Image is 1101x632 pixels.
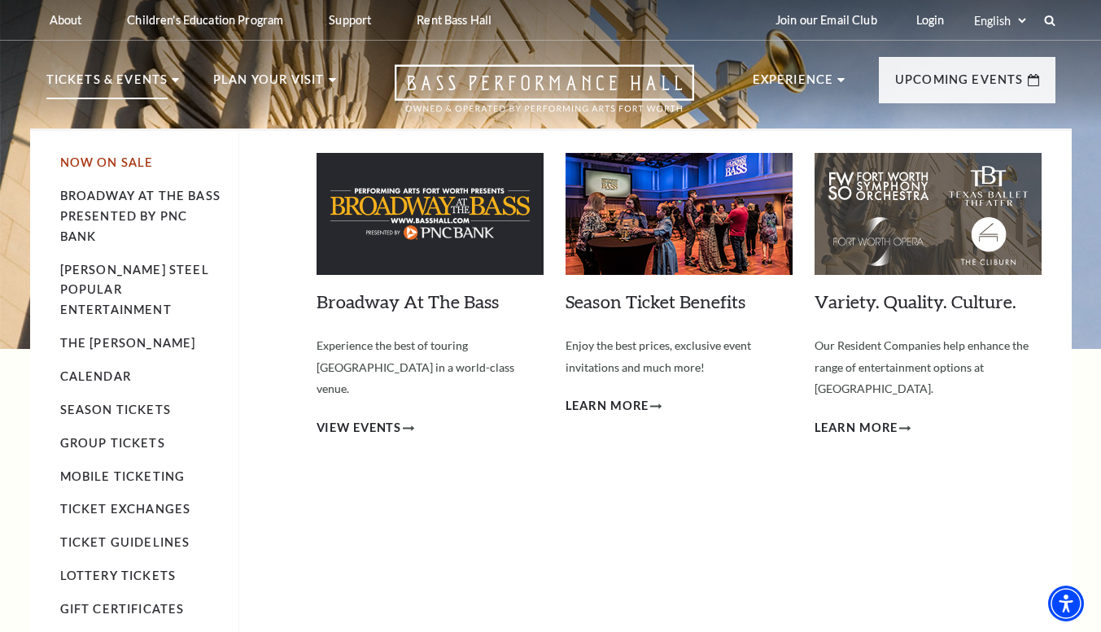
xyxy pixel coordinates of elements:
p: Enjoy the best prices, exclusive event invitations and much more! [566,335,793,378]
a: Ticket Exchanges [60,502,191,516]
a: Ticket Guidelines [60,535,190,549]
a: Season Ticket Benefits [566,290,745,312]
a: The [PERSON_NAME] [60,336,196,350]
p: Rent Bass Hall [417,13,492,27]
a: View Events [317,418,415,438]
a: Open this option [336,64,753,129]
span: Learn More [566,396,649,416]
a: Lottery Tickets [60,569,177,582]
span: View Events [317,418,402,438]
p: Experience the best of touring [GEOGRAPHIC_DATA] in a world-class venue. [317,335,544,400]
a: Now On Sale [60,155,154,169]
p: Tickets & Events [46,70,168,99]
p: Experience [753,70,834,99]
span: Learn More [815,418,898,438]
a: Broadway At The Bass [317,290,499,312]
p: Upcoming Events [895,70,1024,99]
img: Season Ticket Benefits [566,153,793,275]
select: Select: [971,13,1029,28]
img: Variety. Quality. Culture. [815,153,1042,275]
a: Learn More Variety. Quality. Culture. [815,418,911,438]
a: Season Tickets [60,403,171,416]
a: Mobile Ticketing [60,469,186,483]
a: Learn More Season Ticket Benefits [566,396,662,416]
a: [PERSON_NAME] Steel Popular Entertainment [60,263,209,317]
p: Children's Education Program [127,13,283,27]
div: Accessibility Menu [1048,586,1084,621]
a: Group Tickets [60,436,165,450]
p: Our Resident Companies help enhance the range of entertainment options at [GEOGRAPHIC_DATA]. [815,335,1042,400]
p: About [50,13,82,27]
img: Broadway At The Bass [317,153,544,275]
p: Plan Your Visit [213,70,325,99]
a: Broadway At The Bass presented by PNC Bank [60,189,221,243]
a: Gift Certificates [60,602,185,616]
a: Calendar [60,369,131,383]
p: Support [329,13,371,27]
a: Variety. Quality. Culture. [815,290,1016,312]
